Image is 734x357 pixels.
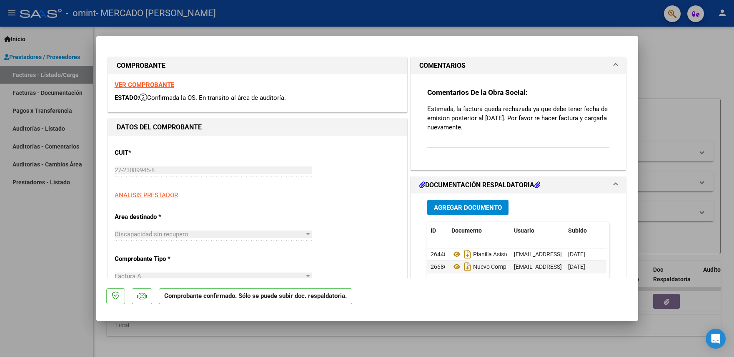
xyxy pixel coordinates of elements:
[514,227,534,234] span: Usuario
[159,288,352,305] p: Comprobante confirmado. Sólo se puede subir doc. respaldatoria.
[115,148,200,158] p: CUIT
[448,222,511,240] datatable-header-cell: Documento
[427,104,610,132] p: Estimada, la factura queda rechazada ya que debe tener fecha de emision posterior al [DATE]. Por ...
[511,222,565,240] datatable-header-cell: Usuario
[514,251,655,258] span: [EMAIL_ADDRESS][DOMAIN_NAME] - [PERSON_NAME]
[431,251,447,258] span: 26448
[115,254,200,264] p: Comprobante Tipo *
[117,62,165,69] strong: COMPROBANTE
[115,231,188,238] span: Discapacidad sin recupero
[462,260,473,273] i: Descargar documento
[451,227,482,234] span: Documento
[139,94,286,102] span: Confirmada la OS. En transito al área de auditoría.
[411,177,626,193] mat-expansion-panel-header: DOCUMENTACIÓN RESPALDATORIA
[427,200,509,215] button: Agregar Documento
[115,273,141,280] span: Factura A
[115,212,200,222] p: Area destinado *
[568,227,587,234] span: Subido
[434,204,502,211] span: Agregar Documento
[115,81,174,89] a: VER COMPROBANTE
[565,222,606,240] datatable-header-cell: Subido
[427,222,448,240] datatable-header-cell: ID
[462,248,473,261] i: Descargar documento
[411,57,626,74] mat-expansion-panel-header: COMENTARIOS
[431,263,447,270] span: 26686
[568,251,585,258] span: [DATE]
[411,74,626,169] div: COMENTARIOS
[117,123,202,131] strong: DATOS DEL COMPROBANTE
[514,263,655,270] span: [EMAIL_ADDRESS][DOMAIN_NAME] - [PERSON_NAME]
[115,191,178,199] span: ANALISIS PRESTADOR
[419,61,466,71] h1: COMENTARIOS
[568,263,585,270] span: [DATE]
[431,227,436,234] span: ID
[451,251,566,258] span: Planilla Asistencia [PERSON_NAME]
[115,94,139,102] span: ESTADO:
[427,88,528,97] strong: Comentarios De la Obra Social:
[706,329,726,349] div: Open Intercom Messenger
[451,263,543,270] span: Nuevo Comprobante Junio
[419,180,540,190] h1: DOCUMENTACIÓN RESPALDATORIA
